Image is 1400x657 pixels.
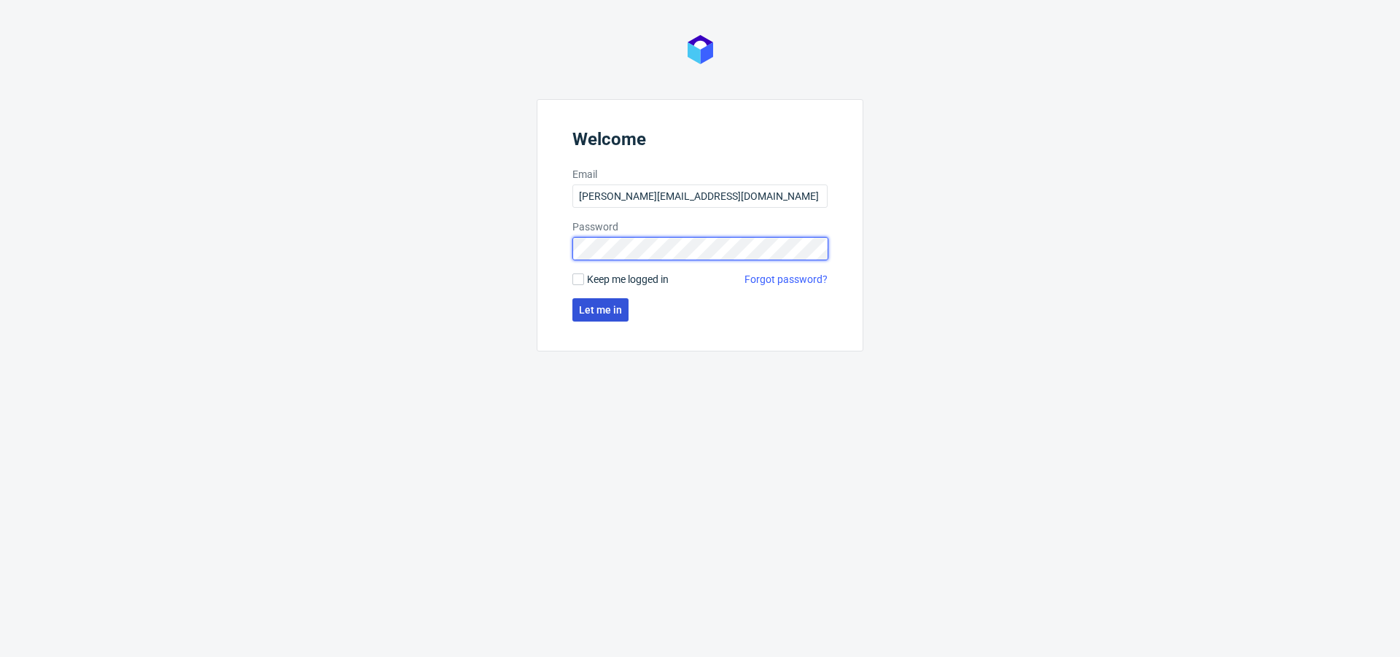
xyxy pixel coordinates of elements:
button: Let me in [572,298,629,322]
span: Keep me logged in [587,272,669,287]
input: you@youremail.com [572,184,828,208]
header: Welcome [572,129,828,155]
span: Let me in [579,305,622,315]
label: Password [572,219,828,234]
label: Email [572,167,828,182]
a: Forgot password? [744,272,828,287]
